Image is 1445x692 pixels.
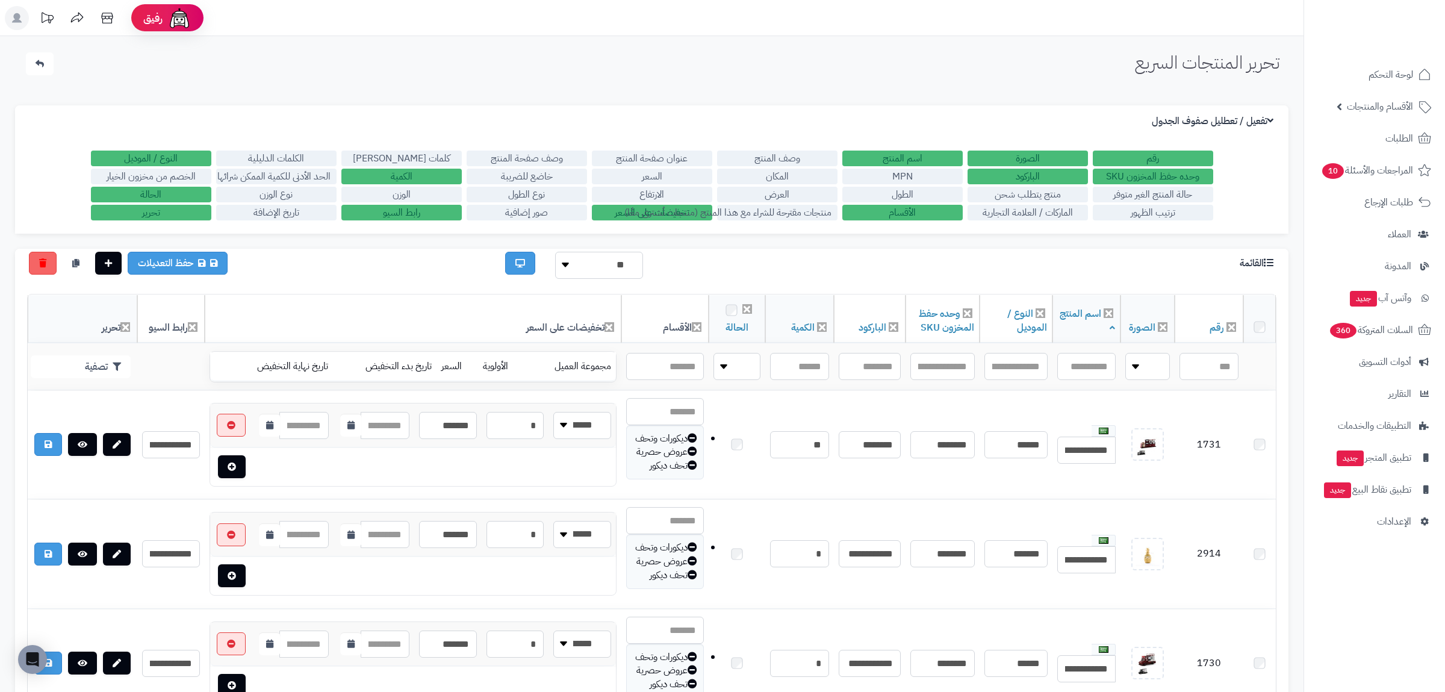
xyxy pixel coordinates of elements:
[1311,475,1438,504] a: تطبيق نقاط البيعجديد
[341,187,462,202] label: الوزن
[717,169,837,184] label: المكان
[1099,646,1108,653] img: العربية
[1363,34,1434,59] img: logo-2.png
[621,295,709,343] th: الأقسام
[1311,411,1438,440] a: التطبيقات والخدمات
[1210,320,1224,335] a: رقم
[467,187,587,202] label: نوع الطول
[919,307,974,335] a: وحده حفظ المخزون SKU
[1311,443,1438,472] a: تطبيق المتجرجديد
[1330,323,1356,338] span: 360
[467,169,587,184] label: خاضع للضريبة
[91,187,211,202] label: الحالة
[859,320,886,335] a: الباركود
[1152,116,1276,127] h3: تفعيل / تعطليل صفوف الجدول
[216,169,337,184] label: الحد الأدنى للكمية الممكن شرائها
[1311,60,1438,89] a: لوحة التحكم
[167,6,191,30] img: ai-face.png
[437,352,477,381] td: السعر
[633,445,698,459] div: عروض حصرية
[1093,187,1213,202] label: حالة المنتج الغير متوفر
[1350,291,1377,307] span: جديد
[341,169,462,184] label: الكمية
[467,205,587,220] label: صور إضافية
[633,569,698,582] div: تحف ديكور
[341,151,462,166] label: كلمات [PERSON_NAME]
[633,432,698,446] div: ديكورات وتحف
[842,205,963,220] label: الأقسام
[1311,316,1438,344] a: السلات المتروكة360
[91,169,211,184] label: الخصم من مخزون الخيار
[1135,52,1279,72] h1: تحرير المنتجات السريع
[1311,284,1438,313] a: وآتس آبجديد
[1240,258,1276,269] h3: القائمة
[592,205,712,220] label: تخفيضات على السعر
[592,187,712,202] label: الارتفاع
[478,352,526,381] td: الأولوية
[633,650,698,664] div: ديكورات وتحف
[128,252,228,275] a: حفظ التعديلات
[216,151,337,166] label: الكلمات الدليلية
[216,187,337,202] label: نوع الوزن
[633,459,698,473] div: تحف ديكور
[143,11,163,25] span: رفيق
[592,169,712,184] label: السعر
[717,187,837,202] label: العرض
[842,151,963,166] label: اسم المنتج
[1388,226,1411,243] span: العملاء
[31,355,131,378] button: تصفية
[1335,449,1411,466] span: تطبيق المتجر
[1311,252,1438,281] a: المدونة
[1364,194,1413,211] span: طلبات الإرجاع
[1385,258,1411,275] span: المدونة
[842,187,963,202] label: الطول
[1007,307,1047,335] a: النوع / الموديل
[726,320,748,335] a: الحالة
[1338,417,1411,434] span: التطبيقات والخدمات
[28,295,137,343] th: تحرير
[91,151,211,166] label: النوع / الموديل
[1349,290,1411,307] span: وآتس آب
[842,169,963,184] label: MPN
[968,187,1088,202] label: منتج يتطلب شحن
[1324,482,1351,498] span: جديد
[633,555,698,569] div: عروض حصرية
[1175,391,1243,500] td: 1731
[526,352,616,381] td: مجموعة العميل
[1093,205,1213,220] label: ترتيب الظهور
[633,664,698,678] div: عروض حصرية
[1369,66,1413,83] span: لوحة التحكم
[1322,163,1344,179] span: 10
[1093,151,1213,166] label: رقم
[341,205,462,220] label: رابط السيو
[1329,322,1413,338] span: السلات المتروكة
[333,352,437,381] td: تاريخ بدء التخفيض
[1175,500,1243,609] td: 2914
[1099,428,1108,434] img: العربية
[1377,513,1411,530] span: الإعدادات
[1385,130,1413,147] span: الطلبات
[717,205,837,220] label: منتجات مقترحة للشراء مع هذا المنتج (منتجات تُشترى معًا)
[717,151,837,166] label: وصف المنتج
[223,352,334,381] td: تاريخ نهاية التخفيض
[633,541,698,555] div: ديكورات وتحف
[18,645,47,674] div: Open Intercom Messenger
[968,205,1088,220] label: الماركات / العلامة التجارية
[592,151,712,166] label: عنوان صفحة المنتج
[1311,348,1438,376] a: أدوات التسويق
[1060,307,1115,335] a: اسم المنتج
[1129,320,1155,335] a: الصورة
[32,6,62,33] a: تحديثات المنصة
[1311,379,1438,408] a: التقارير
[1321,162,1413,179] span: المراجعات والأسئلة
[633,678,698,691] div: تحف ديكور
[1311,156,1438,185] a: المراجعات والأسئلة10
[216,205,337,220] label: تاريخ الإضافة
[1099,537,1108,544] img: العربية
[137,295,205,343] th: رابط السيو
[205,295,621,343] th: تخفيضات على السعر
[91,205,211,220] label: تحرير
[968,169,1088,184] label: الباركود
[1311,507,1438,536] a: الإعدادات
[968,151,1088,166] label: الصورة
